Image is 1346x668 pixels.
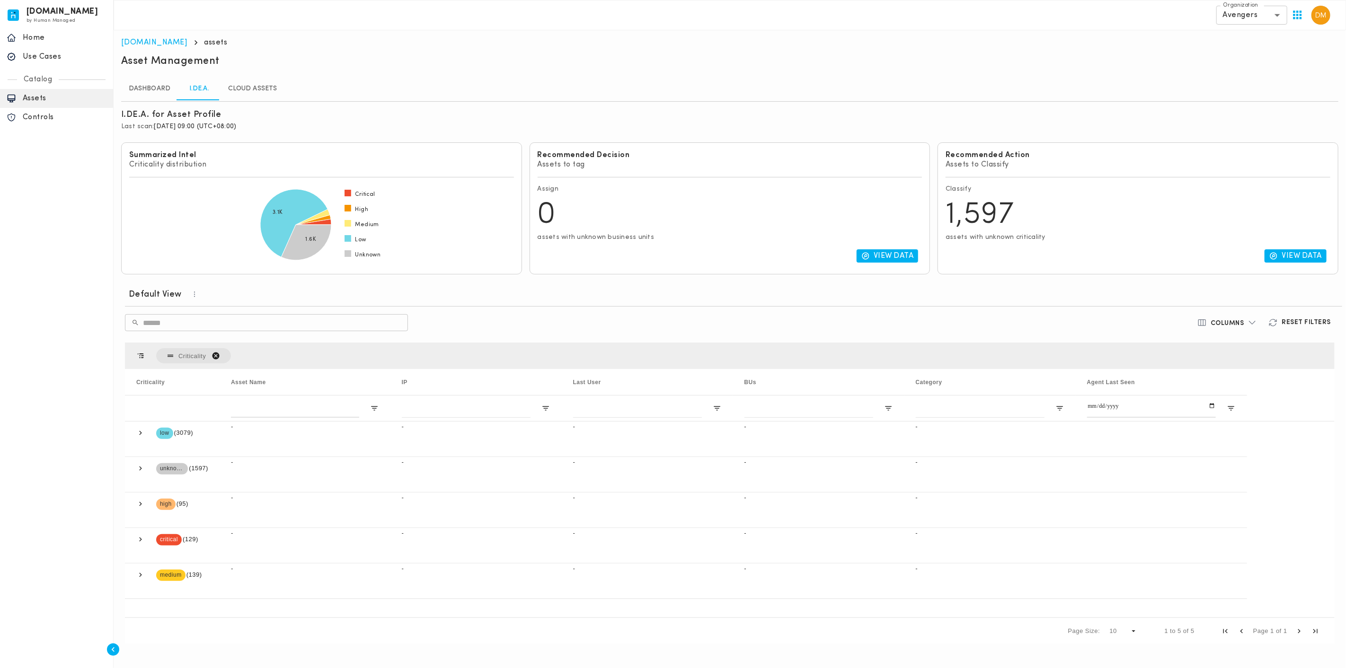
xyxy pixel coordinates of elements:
[154,123,237,130] span: [DATE] 09:00 (UTC+08:00)
[573,457,722,467] p: -
[1270,627,1274,634] span: 1
[1282,251,1322,261] p: View Data
[744,422,893,431] p: -
[542,404,550,413] button: Open Filter Menu
[1295,627,1303,635] div: Next Page
[402,457,550,467] p: -
[1178,627,1181,634] span: 5
[916,457,1064,467] p: -
[1253,627,1268,634] span: Page
[874,251,914,261] p: View Data
[178,352,206,360] span: Criticality
[1170,627,1176,634] span: to
[1311,627,1319,635] div: Last Page
[916,564,1064,573] p: -
[121,55,220,68] h5: Asset Management
[231,422,379,431] p: -
[916,422,1064,431] p: -
[156,529,182,550] span: critical
[573,422,722,431] p: -
[371,404,379,413] button: Open Filter Menu
[744,493,893,502] p: -
[573,564,722,573] p: -
[306,237,317,242] text: 1.6K
[946,200,1014,230] span: 1,597
[946,185,1330,193] p: Classify
[121,38,1338,47] nav: breadcrumb
[1223,1,1258,9] label: Organization
[538,185,922,193] p: Assign
[1227,404,1236,413] button: Open Filter Menu
[221,78,284,100] a: Cloud Assets
[129,150,514,160] h6: Summarized Intel
[744,379,757,386] span: BUs
[121,78,178,100] a: Dashboard
[573,493,722,502] p: -
[916,528,1064,538] p: -
[1068,627,1100,634] div: Page Size:
[1087,379,1135,386] span: Agent Last Seen
[23,33,106,43] p: Home
[1087,399,1216,418] input: Agent Last Seen Filter Input
[402,493,550,502] p: -
[402,564,550,573] p: -
[1056,404,1064,413] button: Open Filter Menu
[355,236,366,244] span: Low
[178,78,221,100] a: I.DE.A.
[156,458,188,479] span: unknown
[8,9,19,21] img: invicta.io
[17,75,59,84] p: Catalog
[744,564,893,573] p: -
[885,404,893,413] button: Open Filter Menu
[402,528,550,538] p: -
[273,210,283,215] text: 3.1K
[23,94,106,103] p: Assets
[183,528,198,550] span: (129)
[355,251,381,259] span: Unknown
[1276,627,1282,634] span: of
[204,38,228,47] p: assets
[916,379,942,386] span: Category
[231,399,359,418] input: Asset Name Filter Input
[1221,627,1230,635] div: First Page
[177,493,188,514] span: (95)
[121,123,1338,131] p: Last scan:
[744,528,893,538] p: -
[402,379,407,386] span: IP
[402,422,550,431] p: -
[1265,249,1327,263] button: View Data
[156,348,231,363] span: Criticality. Press ENTER to sort. Press DELETE to remove
[156,493,176,515] span: high
[946,233,1330,242] p: assets with unknown criticality
[189,457,208,479] span: (1597)
[538,150,922,160] h6: Recommended Decision
[27,9,98,15] h6: [DOMAIN_NAME]
[23,52,106,62] p: Use Cases
[573,379,601,386] span: Last User
[156,348,231,363] div: Row Groups
[1237,627,1246,635] div: Previous Page
[1191,627,1195,634] span: 5
[231,493,379,502] p: -
[136,379,165,386] span: Criticality
[1192,314,1263,331] button: Columns
[713,404,722,413] button: Open Filter Menu
[538,233,922,242] p: assets with unknown business units
[355,221,379,229] span: Medium
[129,289,182,300] h6: Default View
[1110,627,1130,634] div: 10
[744,457,893,467] p: -
[1211,319,1244,328] h6: Columns
[1282,318,1331,327] h6: Reset Filters
[129,160,514,169] p: Criticality distribution
[573,528,722,538] p: -
[355,206,368,213] span: High
[23,113,106,122] p: Controls
[121,39,187,46] a: [DOMAIN_NAME]
[538,200,557,230] span: 0
[156,564,186,586] span: medium
[1308,2,1334,28] button: User
[1183,627,1189,634] span: of
[857,249,919,263] button: View Data
[27,18,75,23] span: by Human Managed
